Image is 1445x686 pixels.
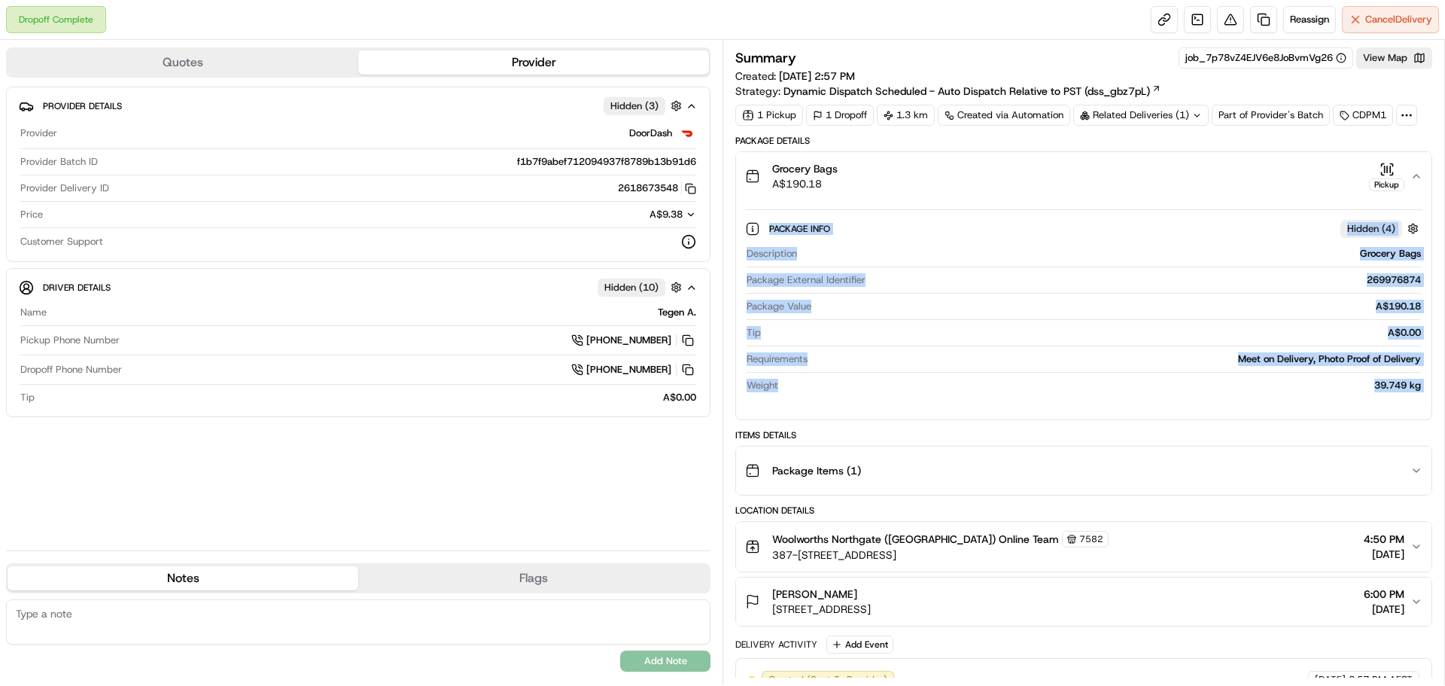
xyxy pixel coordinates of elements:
img: Nash [15,15,45,45]
span: Dropoff Phone Number [20,363,122,377]
div: Package Details [735,135,1432,147]
div: Delivery Activity [735,639,817,651]
div: Related Deliveries (1) [1073,105,1209,126]
span: Price [20,208,43,221]
button: 2618673548 [618,181,696,195]
div: A$0.00 [41,391,696,404]
span: 4:50 PM [1364,532,1404,547]
span: 6:00 PM [1364,587,1404,602]
span: API Documentation [142,218,242,233]
span: [DATE] 2:57 PM [779,69,855,83]
a: 💻API Documentation [121,212,248,239]
span: Driver Details [43,282,111,294]
button: A$9.38 [564,208,696,221]
span: Knowledge Base [30,218,115,233]
a: [PHONE_NUMBER] [571,332,696,349]
button: Flags [358,566,709,590]
div: 💻 [127,220,139,232]
span: [DATE] [1364,547,1404,562]
p: Welcome 👋 [15,60,274,84]
span: Name [20,306,47,319]
span: A$190.18 [772,176,838,191]
button: Add Event [826,636,893,654]
div: We're available if you need us! [51,159,190,171]
span: DoorDash [629,127,672,140]
span: Package Items ( 1 ) [772,463,861,478]
span: Package Info [769,223,833,235]
div: Meet on Delivery, Photo Proof of Delivery [814,352,1421,366]
img: doordash_logo_v2.png [678,124,696,142]
span: [DATE] [1364,602,1404,617]
span: Weight [747,379,778,392]
span: Cancel Delivery [1365,13,1432,26]
div: Items Details [735,429,1432,441]
span: Provider Batch ID [20,155,98,169]
button: Provider DetailsHidden (3) [19,93,698,118]
span: Package External Identifier [747,273,865,287]
button: [PERSON_NAME][STREET_ADDRESS]6:00 PM[DATE] [736,578,1431,626]
span: Reassign [1290,13,1329,26]
div: 📗 [15,220,27,232]
span: f1b7f9abef712094937f8789b13b91d6 [517,155,696,169]
span: [PHONE_NUMBER] [586,334,671,347]
button: View Map [1356,47,1432,69]
h3: Summary [735,51,796,65]
div: Tegen A. [53,306,696,319]
span: Provider Details [43,100,122,112]
button: Reassign [1283,6,1336,33]
a: [PHONE_NUMBER] [571,361,696,378]
span: Provider Delivery ID [20,181,109,195]
button: Woolworths Northgate ([GEOGRAPHIC_DATA]) Online Team7582387-[STREET_ADDRESS]4:50 PM[DATE] [736,522,1431,572]
button: Notes [8,566,358,590]
div: Grocery BagsA$190.18Pickup [736,200,1431,419]
span: 7582 [1079,533,1103,545]
div: 269976874 [872,273,1421,287]
span: 387-[STREET_ADDRESS] [772,547,1109,563]
div: A$0.00 [767,326,1421,340]
a: Dynamic Dispatch Scheduled - Auto Dispatch Relative to PST (dss_gbz7pL) [783,84,1161,99]
button: Pickup [1369,162,1404,191]
a: 📗Knowledge Base [9,212,121,239]
a: Created via Automation [938,105,1070,126]
button: CancelDelivery [1342,6,1439,33]
span: Pickup Phone Number [20,334,120,347]
button: Start new chat [256,148,274,166]
div: CDPM1 [1333,105,1393,126]
span: [PERSON_NAME] [772,587,857,602]
span: Description [747,247,797,261]
span: Customer Support [20,235,103,248]
div: 1 Dropoff [806,105,874,126]
div: Grocery Bags [803,247,1421,261]
span: Woolworths Northgate ([GEOGRAPHIC_DATA]) Online Team [772,532,1059,547]
span: A$9.38 [649,208,683,221]
div: A$190.18 [817,300,1421,313]
span: Hidden ( 3 ) [610,99,659,113]
span: Created: [735,69,855,84]
div: Strategy: [735,84,1161,99]
span: Hidden ( 4 ) [1347,222,1395,236]
span: Hidden ( 10 ) [604,281,659,294]
button: Hidden (4) [1340,219,1422,238]
span: Package Value [747,300,811,313]
div: Pickup [1369,178,1404,191]
div: 1.3 km [877,105,935,126]
span: Requirements [747,352,808,366]
button: Driver DetailsHidden (10) [19,275,698,300]
button: Hidden (3) [604,96,686,115]
span: Provider [20,127,57,140]
button: Grocery BagsA$190.18Pickup [736,152,1431,200]
button: Quotes [8,50,358,75]
button: Provider [358,50,709,75]
div: 39.749 kg [784,379,1421,392]
span: [PHONE_NUMBER] [586,363,671,377]
input: Got a question? Start typing here... [39,97,271,113]
span: Pylon [150,255,182,267]
button: job_7p78vZ4EJV6e8JoBvmVg26 [1185,51,1346,65]
span: Grocery Bags [772,161,838,176]
div: Location Details [735,505,1432,517]
button: Package Items (1) [736,447,1431,495]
